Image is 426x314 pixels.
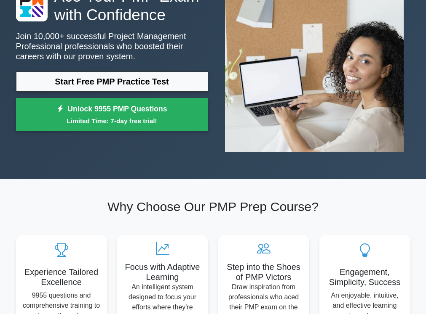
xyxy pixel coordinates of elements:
h5: Experience Tailored Excellence [23,267,100,287]
a: Start Free PMP Practice Test [16,71,208,92]
h5: Engagement, Simplicity, Success [326,267,404,287]
a: Unlock 9955 PMP QuestionsLimited Time: 7-day free trial! [16,98,208,132]
p: Join 10,000+ successful Project Management Professional professionals who boosted their careers w... [16,31,208,61]
small: Limited Time: 7-day free trial! [27,116,198,126]
h5: Focus with Adaptive Learning [124,262,201,282]
h5: Step into the Shoes of PMP Victors [225,262,303,282]
h2: Why Choose Our PMP Prep Course? [16,199,410,214]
